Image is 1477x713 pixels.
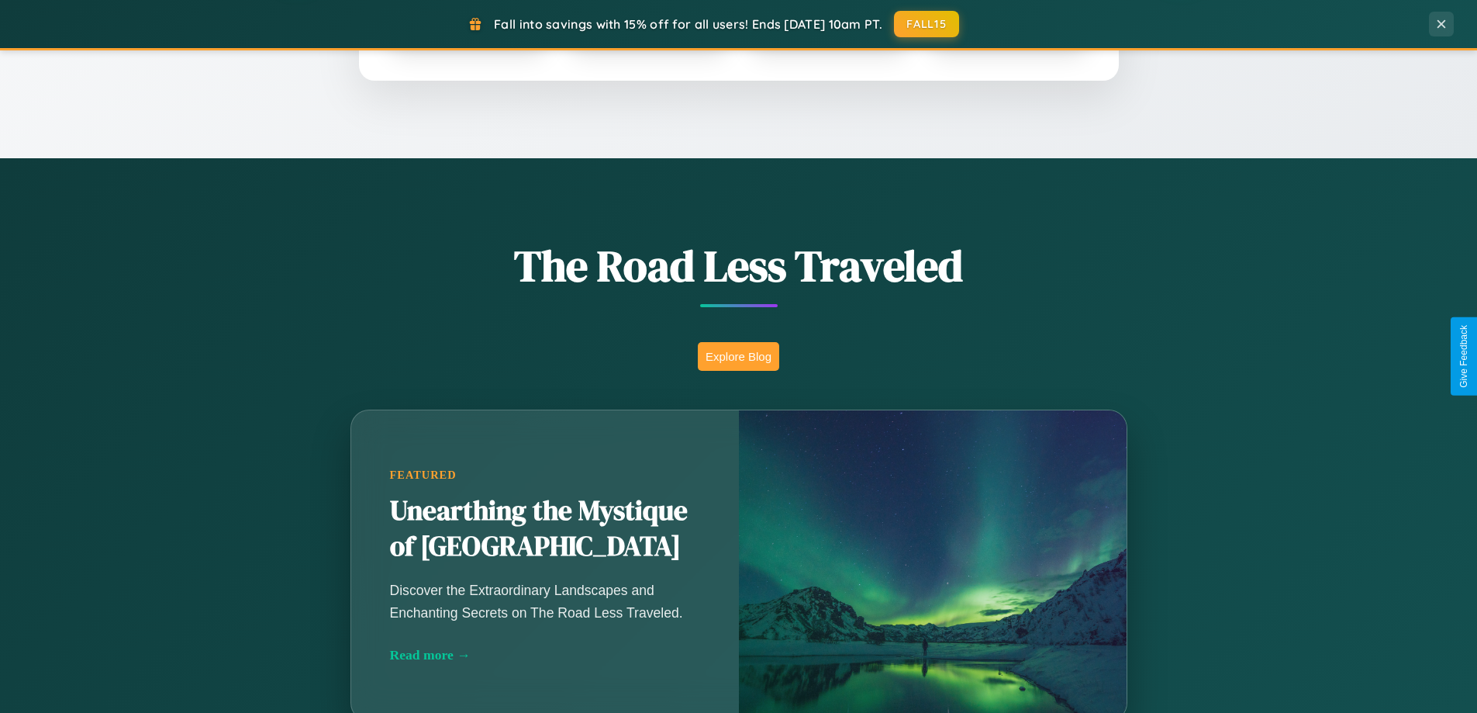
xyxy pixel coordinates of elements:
span: Fall into savings with 15% off for all users! Ends [DATE] 10am PT. [494,16,882,32]
button: FALL15 [894,11,959,37]
h2: Unearthing the Mystique of [GEOGRAPHIC_DATA] [390,493,700,565]
div: Featured [390,469,700,482]
h1: The Road Less Traveled [274,236,1204,296]
button: Explore Blog [698,342,779,371]
div: Give Feedback [1458,325,1469,388]
div: Read more → [390,647,700,663]
p: Discover the Extraordinary Landscapes and Enchanting Secrets on The Road Less Traveled. [390,580,700,623]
